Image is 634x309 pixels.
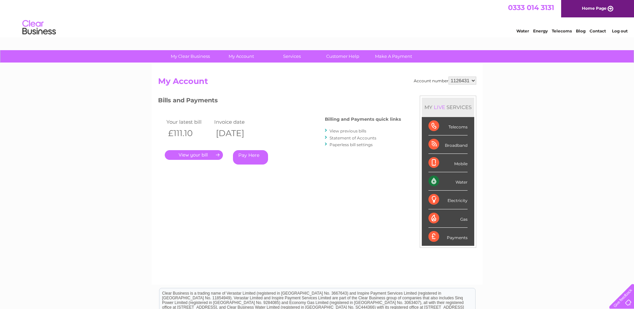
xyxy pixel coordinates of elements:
[214,50,269,63] a: My Account
[213,126,261,140] th: [DATE]
[165,150,223,160] a: .
[428,209,468,228] div: Gas
[158,96,401,107] h3: Bills and Payments
[428,191,468,209] div: Electricity
[516,28,529,33] a: Water
[428,117,468,135] div: Telecoms
[158,77,476,89] h2: My Account
[422,98,474,117] div: MY SERVICES
[428,228,468,246] div: Payments
[590,28,606,33] a: Contact
[325,117,401,122] h4: Billing and Payments quick links
[612,28,628,33] a: Log out
[508,3,554,12] a: 0333 014 3131
[366,50,421,63] a: Make A Payment
[428,154,468,172] div: Mobile
[22,17,56,38] img: logo.png
[159,4,475,32] div: Clear Business is a trading name of Verastar Limited (registered in [GEOGRAPHIC_DATA] No. 3667643...
[213,117,261,126] td: Invoice date
[552,28,572,33] a: Telecoms
[233,150,268,165] a: Pay Here
[428,135,468,154] div: Broadband
[330,142,373,147] a: Paperless bill settings
[163,50,218,63] a: My Clear Business
[315,50,370,63] a: Customer Help
[330,135,376,140] a: Statement of Accounts
[414,77,476,85] div: Account number
[576,28,586,33] a: Blog
[330,128,366,133] a: View previous bills
[533,28,548,33] a: Energy
[432,104,447,110] div: LIVE
[428,172,468,191] div: Water
[165,126,213,140] th: £111.10
[165,117,213,126] td: Your latest bill
[264,50,320,63] a: Services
